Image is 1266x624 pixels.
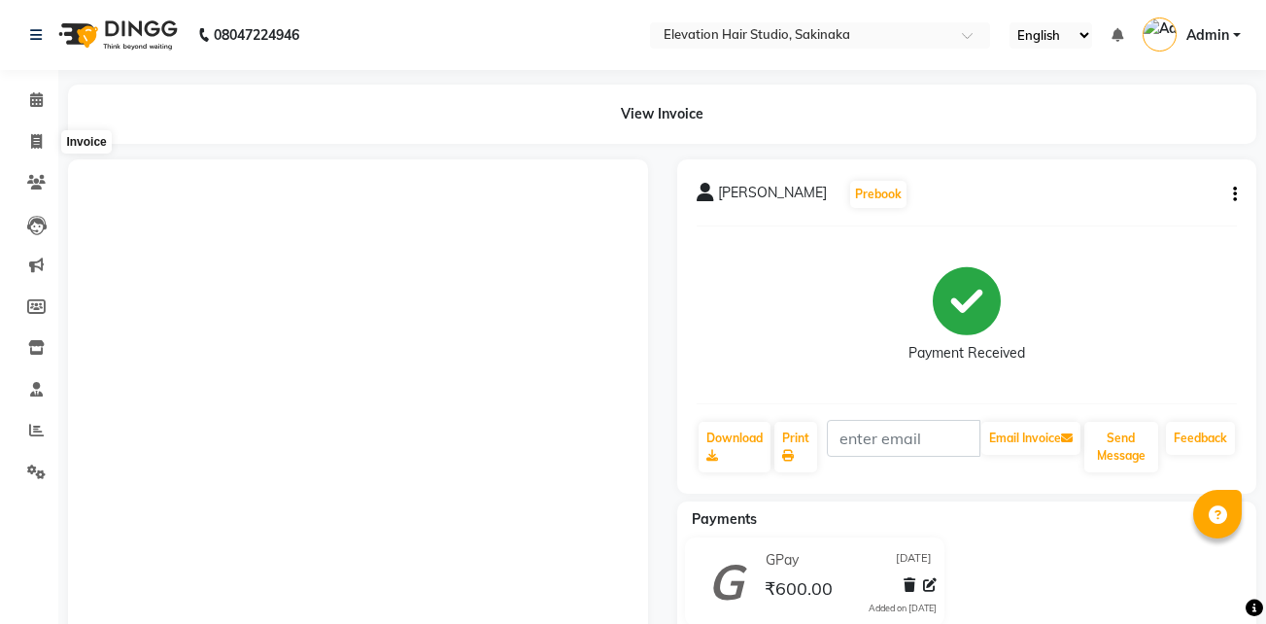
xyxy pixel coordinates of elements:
[718,183,827,210] span: [PERSON_NAME]
[214,8,299,62] b: 08047224946
[1184,546,1247,605] iframe: chat widget
[1166,422,1235,455] a: Feedback
[699,422,770,472] a: Download
[61,130,111,154] div: Invoice
[981,422,1080,455] button: Email Invoice
[68,85,1256,144] div: View Invoice
[774,422,817,472] a: Print
[766,550,799,571] span: GPay
[908,343,1025,364] div: Payment Received
[1186,25,1229,46] span: Admin
[50,8,183,62] img: logo
[765,577,833,605] span: ₹600.00
[827,420,980,457] input: enter email
[1143,17,1177,52] img: Admin
[896,550,932,571] span: [DATE]
[692,510,757,528] span: Payments
[1084,422,1158,472] button: Send Message
[850,181,907,208] button: Prebook
[869,602,937,615] div: Added on [DATE]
